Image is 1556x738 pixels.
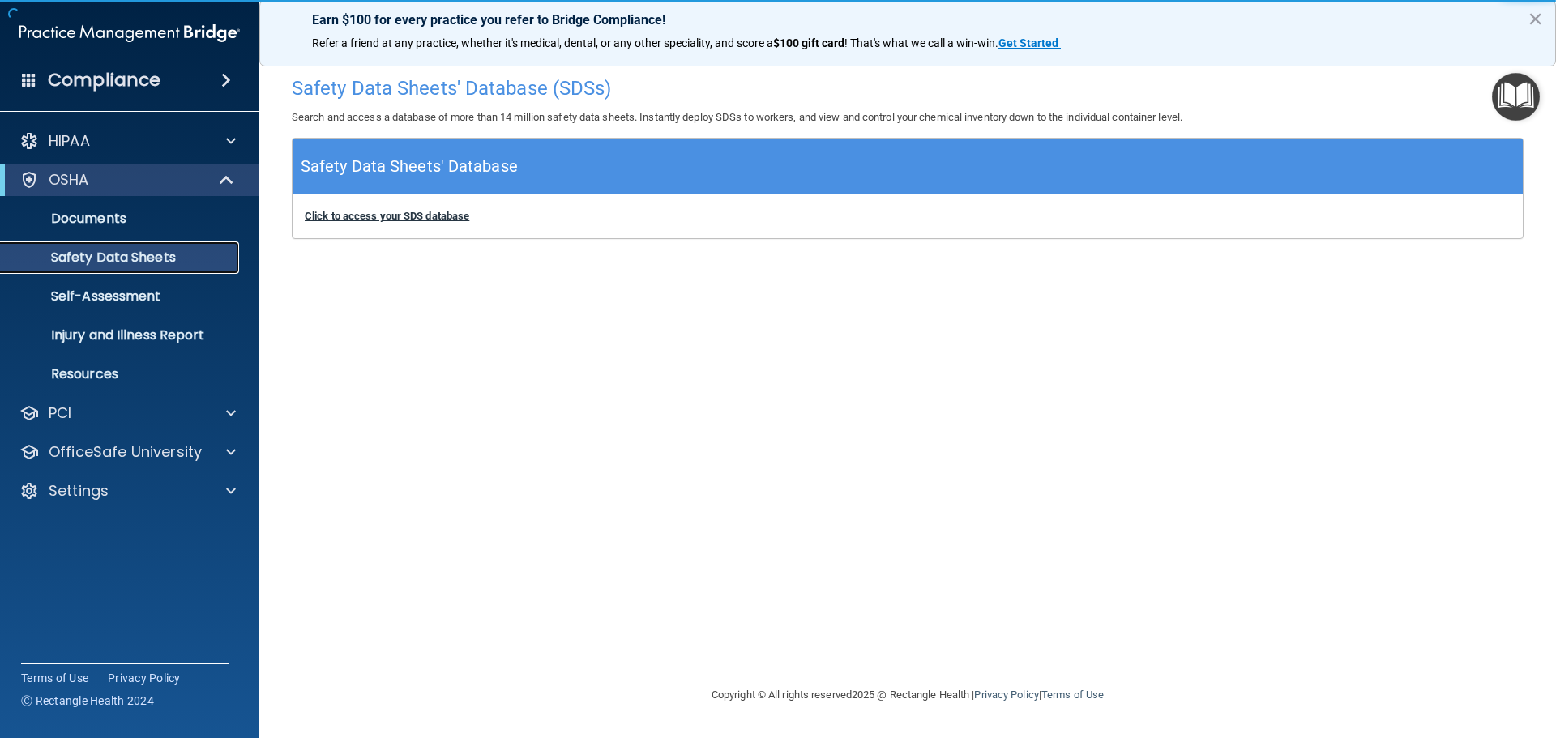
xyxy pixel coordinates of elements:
[49,403,71,423] p: PCI
[19,481,236,501] a: Settings
[108,670,181,686] a: Privacy Policy
[19,442,236,462] a: OfficeSafe University
[312,36,773,49] span: Refer a friend at any practice, whether it's medical, dental, or any other speciality, and score a
[21,670,88,686] a: Terms of Use
[48,69,160,92] h4: Compliance
[312,12,1503,28] p: Earn $100 for every practice you refer to Bridge Compliance!
[998,36,1061,49] a: Get Started
[19,131,236,151] a: HIPAA
[19,17,240,49] img: PMB logo
[11,250,232,266] p: Safety Data Sheets
[305,210,469,222] a: Click to access your SDS database
[612,669,1203,721] div: Copyright © All rights reserved 2025 @ Rectangle Health | |
[19,403,236,423] a: PCI
[773,36,844,49] strong: $100 gift card
[301,152,518,181] h5: Safety Data Sheets' Database
[11,366,232,382] p: Resources
[1041,689,1104,701] a: Terms of Use
[49,442,202,462] p: OfficeSafe University
[19,170,235,190] a: OSHA
[292,78,1524,99] h4: Safety Data Sheets' Database (SDSs)
[292,108,1524,127] p: Search and access a database of more than 14 million safety data sheets. Instantly deploy SDSs to...
[11,327,232,343] p: Injury and Illness Report
[844,36,998,49] span: ! That's what we call a win-win.
[998,36,1058,49] strong: Get Started
[1528,6,1543,32] button: Close
[11,288,232,305] p: Self-Assessment
[49,481,109,501] p: Settings
[11,211,232,227] p: Documents
[974,689,1038,701] a: Privacy Policy
[49,170,89,190] p: OSHA
[49,131,90,151] p: HIPAA
[21,693,154,709] span: Ⓒ Rectangle Health 2024
[1492,73,1540,121] button: Open Resource Center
